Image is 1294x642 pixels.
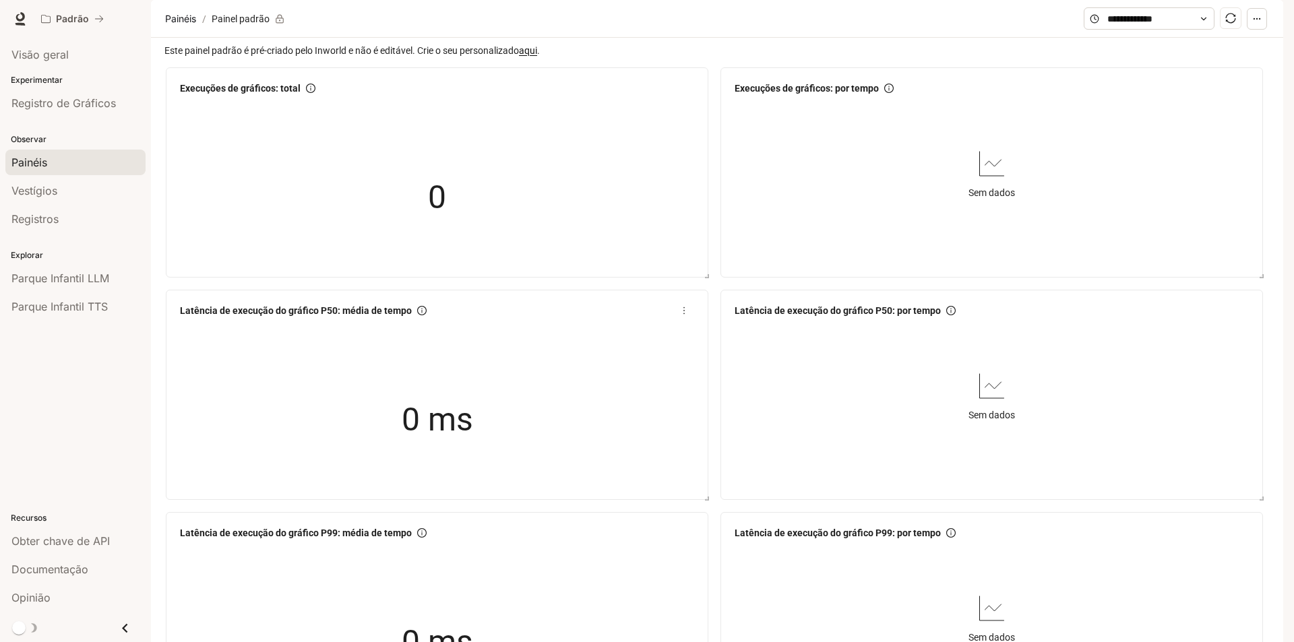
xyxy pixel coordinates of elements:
font: . [537,45,540,56]
font: 0 ms [402,400,473,439]
font: Latência de execução do gráfico P50: por tempo [735,305,941,316]
font: Sem dados [968,187,1015,198]
font: Painéis [165,13,196,24]
font: Latência de execução do gráfico P99: média de tempo [180,527,412,538]
a: aqui [519,45,537,56]
button: Todos os espaços de trabalho [35,5,110,32]
span: sincronizar [1225,13,1236,24]
font: Este painel padrão é pré-criado pelo Inworld e não é editável. Crie o seu personalizado [164,45,519,56]
button: Painéis [162,11,199,27]
font: Sem dados [968,410,1015,420]
span: círculo de informações [306,84,315,93]
font: Execuções de gráficos: total [180,83,301,94]
font: 0 [428,178,446,216]
span: mais [674,300,694,321]
span: círculo de informações [884,84,894,93]
span: círculo de informações [946,306,956,315]
font: Execuções de gráficos: por tempo [735,83,879,94]
span: círculo de informações [417,528,427,538]
font: / [202,13,206,24]
font: Latência de execução do gráfico P50: média de tempo [180,305,412,316]
span: círculo de informações [946,528,956,538]
span: círculo de informações [417,306,427,315]
font: Latência de execução do gráfico P99: por tempo [735,527,941,538]
font: Padrão [56,13,89,24]
font: Painel padrão [212,13,270,24]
